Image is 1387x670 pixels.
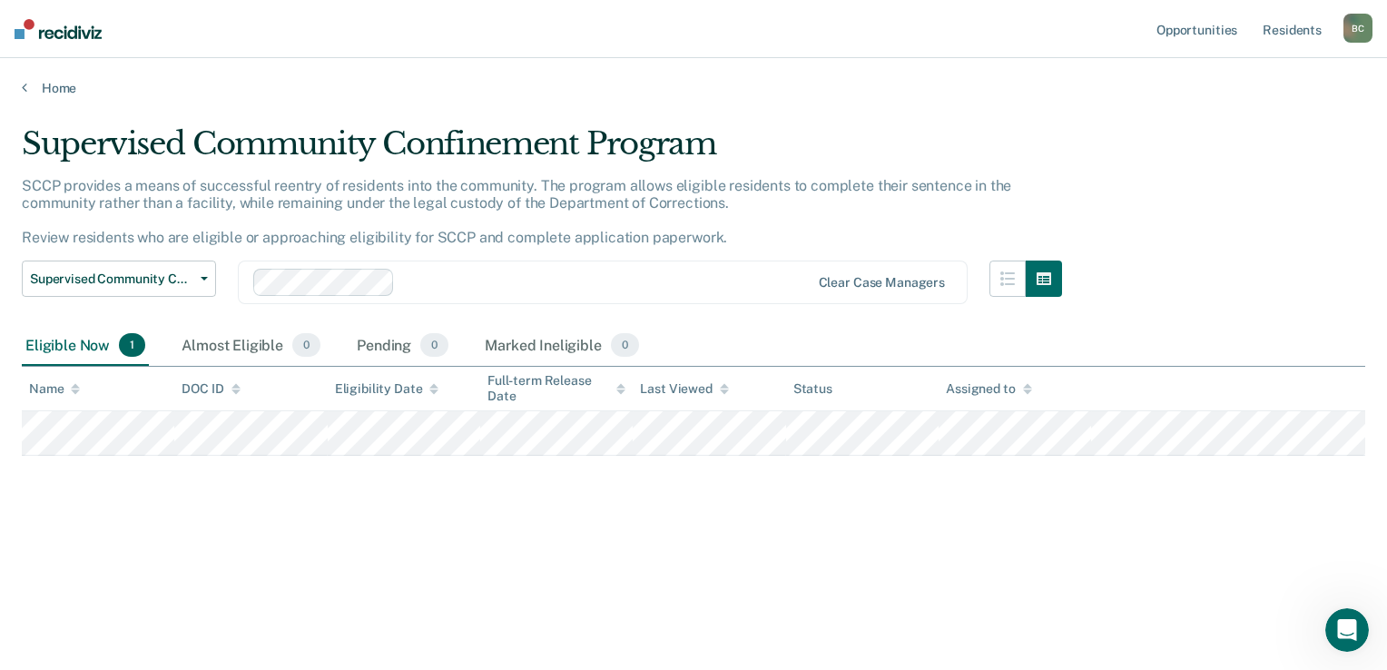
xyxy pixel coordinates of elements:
div: Marked Ineligible0 [481,326,643,366]
span: 0 [611,333,639,357]
p: SCCP provides a means of successful reentry of residents into the community. The program allows e... [22,177,1011,247]
div: Almost Eligible0 [178,326,324,366]
div: DOC ID [182,381,240,397]
button: Supervised Community Confinement Program [22,261,216,297]
div: Last Viewed [640,381,728,397]
div: Eligibility Date [335,381,439,397]
span: Supervised Community Confinement Program [30,271,193,287]
img: Recidiviz [15,19,102,39]
span: 0 [420,333,448,357]
div: Eligible Now1 [22,326,149,366]
iframe: Intercom live chat [1325,608,1369,652]
div: Name [29,381,80,397]
div: Supervised Community Confinement Program [22,125,1062,177]
div: Assigned to [946,381,1031,397]
div: Pending0 [353,326,452,366]
span: 0 [292,333,320,357]
span: 1 [119,333,145,357]
div: Status [793,381,832,397]
div: Full-term Release Date [487,373,625,404]
div: Clear case managers [819,275,945,291]
button: BC [1343,14,1372,43]
div: B C [1343,14,1372,43]
a: Home [22,80,1365,96]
